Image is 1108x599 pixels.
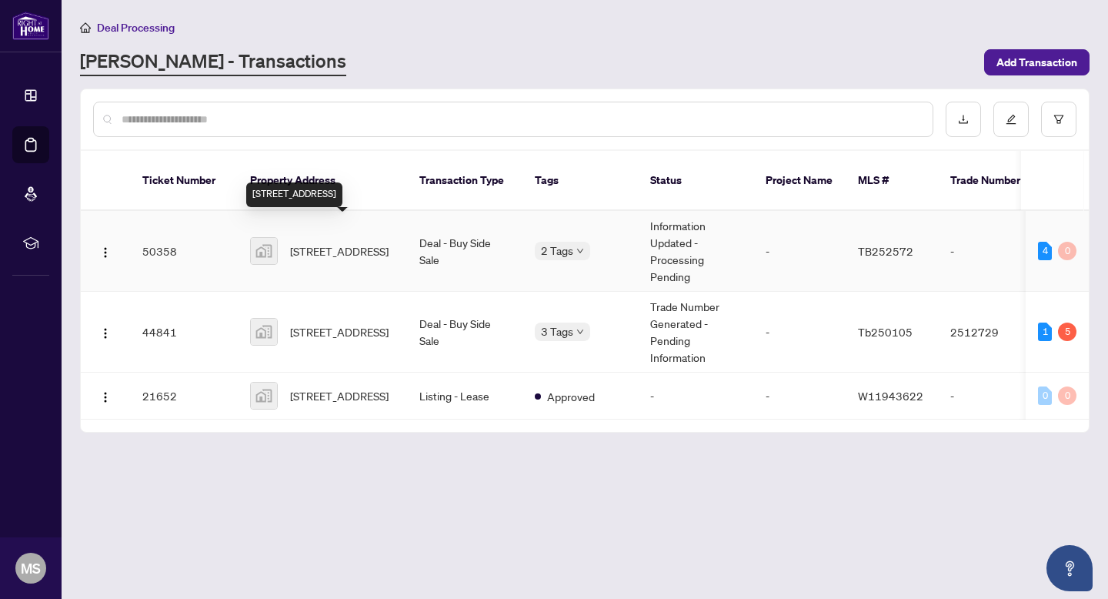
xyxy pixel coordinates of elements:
th: Tags [522,151,638,211]
th: Project Name [753,151,846,211]
button: Open asap [1046,545,1093,591]
div: 0 [1058,387,1076,405]
td: - [753,373,846,420]
button: download [946,102,981,137]
span: Deal Processing [97,21,175,35]
td: - [638,373,753,420]
td: - [753,211,846,292]
div: 0 [1058,242,1076,260]
span: download [958,114,969,125]
img: thumbnail-img [251,319,277,345]
th: MLS # [846,151,938,211]
div: 1 [1038,323,1052,341]
td: 2512729 [938,292,1046,373]
div: 0 [1038,387,1052,405]
button: Add Transaction [984,49,1090,75]
th: Property Address [238,151,407,211]
button: Logo [93,239,118,263]
span: Add Transaction [996,50,1077,75]
th: Trade Number [938,151,1046,211]
span: 3 Tags [541,323,573,340]
th: Status [638,151,753,211]
span: filter [1053,114,1064,125]
td: Deal - Buy Side Sale [407,292,522,373]
td: - [938,211,1046,292]
td: - [938,373,1046,420]
td: Trade Number Generated - Pending Information [638,292,753,373]
td: 44841 [130,292,238,373]
div: [STREET_ADDRESS] [246,182,342,207]
button: Logo [93,383,118,408]
span: W11943622 [858,389,923,403]
img: thumbnail-img [251,238,277,264]
span: Approved [547,388,595,405]
a: [PERSON_NAME] - Transactions [80,49,346,76]
th: Transaction Type [407,151,522,211]
th: Ticket Number [130,151,238,211]
span: 2 Tags [541,242,573,259]
span: down [576,247,584,255]
img: Logo [99,327,112,340]
span: [STREET_ADDRESS] [290,243,389,259]
span: MS [21,557,41,579]
span: edit [1006,114,1016,125]
div: 5 [1058,323,1076,341]
img: Logo [99,391,112,403]
span: Tb250105 [858,325,913,339]
button: Logo [93,320,118,344]
button: edit [993,102,1029,137]
button: filter [1041,102,1076,137]
span: home [80,22,91,33]
td: 21652 [130,373,238,420]
img: thumbnail-img [251,383,277,409]
span: TB252572 [858,244,913,258]
td: Deal - Buy Side Sale [407,211,522,292]
img: logo [12,12,49,40]
td: Information Updated - Processing Pending [638,211,753,292]
td: - [753,292,846,373]
img: Logo [99,246,112,259]
div: 4 [1038,242,1052,260]
td: Listing - Lease [407,373,522,420]
span: [STREET_ADDRESS] [290,323,389,340]
td: 50358 [130,211,238,292]
span: down [576,328,584,336]
span: [STREET_ADDRESS] [290,387,389,404]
